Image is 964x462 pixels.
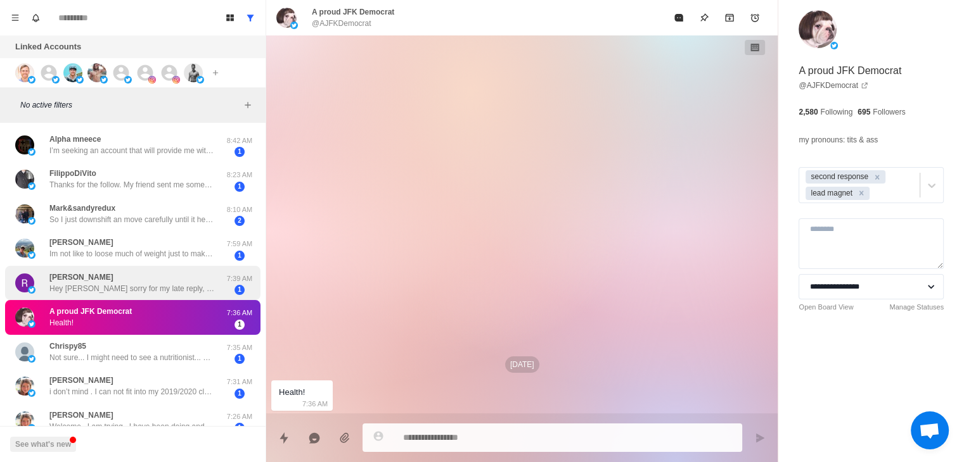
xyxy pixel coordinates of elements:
[15,273,34,292] img: picture
[49,168,96,179] p: FilippoDiVito
[15,41,81,53] p: Linked Accounts
[747,425,773,451] button: Send message
[49,214,214,225] p: So I just downshift an move carefully until it heals, I just.
[799,80,868,91] a: @AJFKDemocrat
[15,342,34,361] img: picture
[691,5,717,30] button: Pin
[807,170,870,184] div: second response
[49,306,132,317] p: A proud JFK Democrat
[49,340,86,352] p: Chrispy85
[799,106,818,118] p: 2,580
[220,8,240,28] button: Board View
[49,272,113,283] p: [PERSON_NAME]
[49,179,214,190] p: Thanks for the follow. My friend sent me some more hot sauce. Once here I can ship you a bottle t...
[271,425,297,451] button: Quick replies
[87,63,106,82] img: picture
[28,182,35,190] img: picture
[15,63,34,82] img: picture
[49,386,214,397] p: i don’t mind . I can not fit into my 2019/2020 clothes; I feel awful (as getting out of bed even ...
[28,320,35,328] img: picture
[28,355,35,363] img: picture
[49,375,113,386] p: [PERSON_NAME]
[820,106,852,118] p: Following
[49,352,214,363] p: Not sure... I might need to see a nutritionist... might need to try FODMAP or something
[858,106,870,118] p: 695
[49,317,74,328] p: Health!
[889,302,944,313] a: Manage Statuses
[124,76,132,84] img: picture
[28,424,35,432] img: picture
[235,216,245,226] span: 2
[235,182,245,192] span: 1
[63,63,82,82] img: picture
[28,286,35,294] img: picture
[224,308,255,318] p: 7:36 AM
[224,273,255,284] p: 7:39 AM
[184,63,203,82] img: picture
[28,251,35,259] img: picture
[807,187,854,200] div: lead magnet
[742,5,768,30] button: Add reminder
[799,63,901,78] p: A proud JFK Democrat
[49,134,101,145] p: Alpha mneece
[666,5,691,30] button: Mark as read
[240,97,255,113] button: Add filters
[49,237,113,248] p: [PERSON_NAME]
[235,147,245,157] span: 1
[235,423,245,433] span: 1
[15,135,34,154] img: picture
[100,76,108,84] img: picture
[224,377,255,387] p: 7:31 AM
[235,251,245,261] span: 1
[49,145,214,156] p: I’m seeking an account that will provide me with insight into how my body functions.
[799,10,837,48] img: picture
[148,76,156,84] img: picture
[312,6,394,18] p: A proud JFK Democrat
[28,148,35,156] img: picture
[49,283,214,294] p: Hey [PERSON_NAME] sorry for my late reply, In general i would say to get tips and tricks for a he...
[49,421,214,432] p: Welcome . I am trying . I have been doing and trying all this for years , I literally will lose 1...
[911,411,949,449] a: Open chat
[224,204,255,215] p: 8:10 AM
[235,389,245,399] span: 1
[799,302,853,313] a: Open Board View
[49,248,214,259] p: Im not like to loose much of weight just to make better shape of it .not going to gym but i work ...
[302,397,328,411] p: 7:36 AM
[5,8,25,28] button: Menu
[10,437,76,452] button: See what's new
[49,203,115,214] p: Mark&sandyredux
[224,411,255,422] p: 7:26 AM
[224,135,255,146] p: 8:42 AM
[49,409,113,421] p: [PERSON_NAME]
[224,342,255,353] p: 7:35 AM
[312,18,371,29] p: @AJFKDemocrat
[870,170,884,184] div: Remove second response
[332,425,357,451] button: Add media
[830,42,838,49] img: picture
[224,170,255,180] p: 8:23 AM
[15,204,34,223] img: picture
[20,99,240,111] p: No active filters
[15,377,34,396] img: picture
[235,285,245,295] span: 1
[28,217,35,225] img: picture
[172,76,180,84] img: picture
[279,385,305,399] div: Health!
[52,76,60,84] img: picture
[854,187,868,200] div: Remove lead magnet
[196,76,204,84] img: picture
[240,8,260,28] button: Show all conversations
[15,170,34,189] img: picture
[28,389,35,397] img: picture
[235,354,245,364] span: 1
[717,5,742,30] button: Archive
[25,8,46,28] button: Notifications
[505,356,539,373] p: [DATE]
[302,425,327,451] button: Reply with AI
[873,106,905,118] p: Followers
[290,22,298,29] img: picture
[15,308,34,327] img: picture
[28,76,35,84] img: picture
[76,76,84,84] img: picture
[799,133,878,147] p: my pronouns: tits & ass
